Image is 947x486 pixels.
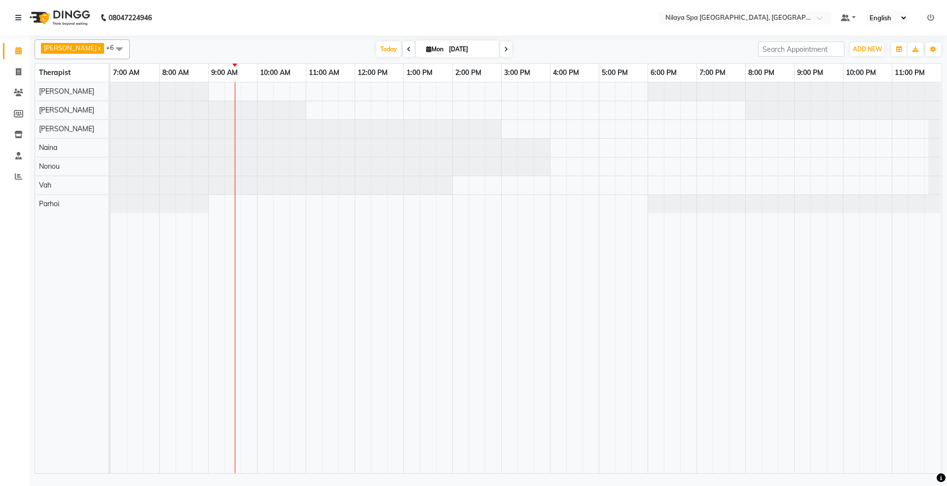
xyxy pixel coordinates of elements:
a: 9:00 PM [795,66,826,80]
a: 11:00 PM [892,66,927,80]
a: 2:00 PM [453,66,484,80]
img: logo [25,4,93,32]
input: 2025-09-01 [446,42,495,57]
b: 08047224946 [109,4,152,32]
span: [PERSON_NAME] [39,124,94,133]
a: 7:00 PM [697,66,728,80]
a: 6:00 PM [648,66,679,80]
input: Search Appointment [758,41,844,57]
a: 10:00 AM [257,66,293,80]
button: ADD NEW [850,42,884,56]
span: Nonou [39,162,60,171]
span: Today [376,41,401,57]
a: 8:00 PM [746,66,777,80]
span: [PERSON_NAME] [39,106,94,114]
a: 7:00 AM [110,66,142,80]
a: 9:00 AM [209,66,240,80]
span: Therapist [39,68,71,77]
span: Mon [424,45,446,53]
span: Vah [39,181,51,189]
span: Parhoi [39,199,59,208]
span: ADD NEW [853,45,882,53]
span: +6 [106,43,121,51]
span: Naina [39,143,57,152]
a: 1:00 PM [404,66,435,80]
a: 8:00 AM [160,66,191,80]
a: 11:00 AM [306,66,342,80]
a: 10:00 PM [843,66,878,80]
span: [PERSON_NAME] [44,44,97,52]
a: 5:00 PM [599,66,630,80]
a: 3:00 PM [502,66,533,80]
a: x [97,44,101,52]
a: 4:00 PM [550,66,582,80]
span: [PERSON_NAME] [39,87,94,96]
a: 12:00 PM [355,66,390,80]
